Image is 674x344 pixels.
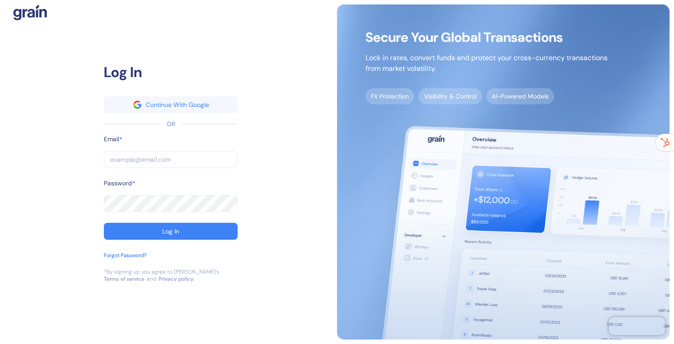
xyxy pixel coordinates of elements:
label: Email [104,135,119,144]
img: logo [13,4,47,20]
div: Forgot Password? [104,251,147,259]
span: Visibility & Control [419,88,482,104]
div: Log In [162,228,179,234]
img: signup-main-image [337,4,670,340]
img: google [133,101,141,109]
span: Secure Your Global Transactions [366,33,608,42]
div: OR [167,119,175,129]
div: Continue With Google [146,102,209,108]
span: FX Protection [366,88,414,104]
div: Log In [104,61,238,83]
div: and [147,275,156,283]
button: googleContinue With Google [104,96,238,113]
label: Password [104,179,132,188]
a: Privacy policy. [159,275,194,283]
span: AI-Powered Models [486,88,554,104]
button: Log In [104,223,238,240]
button: Forgot Password? [104,251,147,268]
div: *By signing up you agree to [PERSON_NAME]’s [104,268,219,275]
iframe: Chatra live chat [609,317,665,335]
p: Lock in rates, convert funds and protect your cross-currency transactions from market volatility. [366,53,608,74]
a: Terms of service [104,275,144,283]
input: example@email.com [104,151,238,168]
